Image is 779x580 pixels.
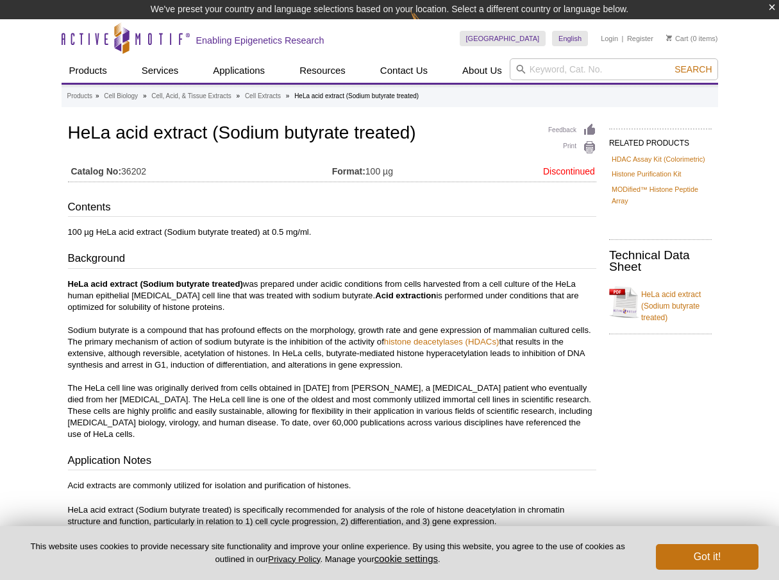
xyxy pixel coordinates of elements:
[68,123,596,145] h1: HeLa acid extract (Sodium butyrate treated)
[627,34,653,43] a: Register
[666,34,689,43] a: Cart
[68,480,596,491] p: Acid extracts are commonly utilized for isolation and purification of histones.
[375,291,436,300] b: Acid extraction
[609,281,712,323] a: HeLa acid extract (Sodium butyrate treated)
[666,35,672,41] img: Your Cart
[68,279,243,289] b: HeLa acid extract (Sodium butyrate treated)
[674,64,712,74] span: Search
[548,123,596,137] a: Feedback
[460,31,546,46] a: [GEOGRAPHIC_DATA]
[612,168,682,180] a: Histone Purification Kit
[410,10,444,40] img: Change Here
[292,58,353,83] a: Resources
[134,58,187,83] a: Services
[474,158,596,178] td: Discontinued
[68,504,596,563] p: HeLa acid extract (Sodium butyrate treated) is specifically recommended for analysis of the role ...
[68,251,596,269] h3: Background
[151,90,231,102] a: Cell, Acid, & Tissue Extracts
[601,34,618,43] a: Login
[268,554,320,564] a: Privacy Policy
[96,92,99,99] li: »
[68,158,332,178] td: 36202
[609,128,712,151] h2: RELATED PRODUCTS
[548,141,596,155] a: Print
[612,153,705,165] a: HDAC Assay Kit (Colorimetric)
[612,183,709,207] a: MODified™ Histone Peptide Array
[196,35,324,46] h2: Enabling Epigenetics Research
[205,58,272,83] a: Applications
[143,92,147,99] li: »
[656,544,758,570] button: Got it!
[384,337,499,346] a: histone deacetylases (HDACs)
[21,541,635,565] p: This website uses cookies to provide necessary site functionality and improve your online experie...
[68,453,596,471] h3: Application Notes
[67,90,92,102] a: Products
[68,200,596,217] h3: Contents
[104,90,138,102] a: Cell Biology
[552,31,588,46] a: English
[666,31,718,46] li: (0 items)
[68,278,596,440] p: was prepared under acidic conditions from cells harvested from a cell culture of the HeLa human e...
[609,250,712,273] h2: Technical Data Sheet
[510,58,718,80] input: Keyword, Cat. No.
[332,166,365,177] strong: Format:
[373,58,435,83] a: Contact Us
[62,58,115,83] a: Products
[245,90,281,102] a: Cell Extracts
[332,158,474,178] td: 100 µg
[455,58,510,83] a: About Us
[671,64,716,75] button: Search
[237,92,240,99] li: »
[68,226,596,238] p: 100 µg HeLa acid extract (Sodium butyrate treated) at 0.5 mg/ml.
[71,166,122,177] strong: Catalog No:
[622,31,624,46] li: |
[286,92,290,99] li: »
[294,92,419,99] li: HeLa acid extract (Sodium butyrate treated)
[374,553,438,564] button: cookie settings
